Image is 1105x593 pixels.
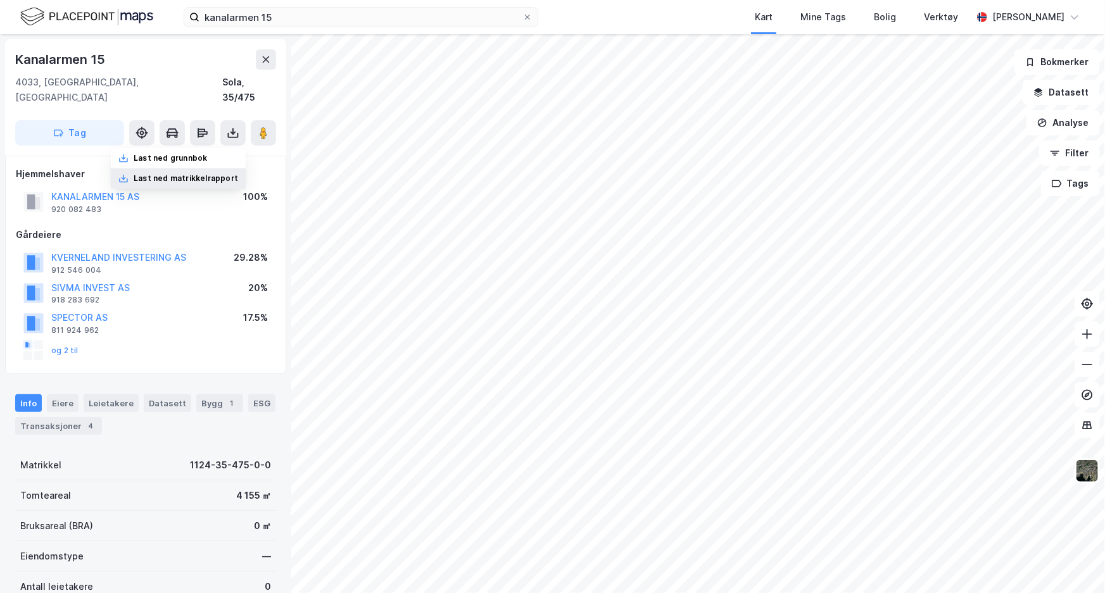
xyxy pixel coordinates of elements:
div: 20% [248,280,268,296]
div: Last ned matrikkelrapport [134,173,238,184]
div: 1124-35-475-0-0 [190,458,271,473]
div: Leietakere [84,394,139,412]
div: Eiere [47,394,79,412]
div: 912 546 004 [51,265,101,275]
button: Analyse [1026,110,1100,135]
button: Tags [1041,171,1100,196]
div: Info [15,394,42,412]
div: 918 283 692 [51,295,99,305]
div: ESG [248,394,275,412]
div: 0 ㎡ [254,518,271,534]
div: Eiendomstype [20,549,84,564]
div: Last ned grunnbok [134,153,207,163]
div: Matrikkel [20,458,61,473]
div: Bolig [874,9,896,25]
div: 100% [243,189,268,204]
button: Datasett [1023,80,1100,105]
div: 4033, [GEOGRAPHIC_DATA], [GEOGRAPHIC_DATA] [15,75,222,105]
div: 29.28% [234,250,268,265]
div: 4 155 ㎡ [236,488,271,503]
div: [PERSON_NAME] [992,9,1064,25]
img: 9k= [1075,459,1099,483]
button: Tag [15,120,124,146]
div: 920 082 483 [51,204,101,215]
div: Kart [755,9,773,25]
div: Mine Tags [800,9,846,25]
div: Tomteareal [20,488,71,503]
div: Kontrollprogram for chat [1042,532,1105,593]
div: Gårdeiere [16,227,275,242]
div: Sola, 35/475 [222,75,276,105]
div: 1 [225,397,238,409]
div: 811 924 962 [51,325,99,335]
div: Kanalarmen 15 [15,49,107,70]
div: 4 [84,420,97,432]
input: Søk på adresse, matrikkel, gårdeiere, leietakere eller personer [199,8,522,27]
div: Hjemmelshaver [16,166,275,182]
button: Filter [1039,140,1100,166]
div: — [262,549,271,564]
div: Transaksjoner [15,417,102,435]
img: logo.f888ab2527a4732fd821a326f86c7f29.svg [20,6,153,28]
iframe: Chat Widget [1042,532,1105,593]
button: Bokmerker [1014,49,1100,75]
div: Bruksareal (BRA) [20,518,93,534]
div: 17.5% [243,310,268,325]
div: Datasett [144,394,191,412]
div: Bygg [196,394,243,412]
div: Verktøy [924,9,958,25]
